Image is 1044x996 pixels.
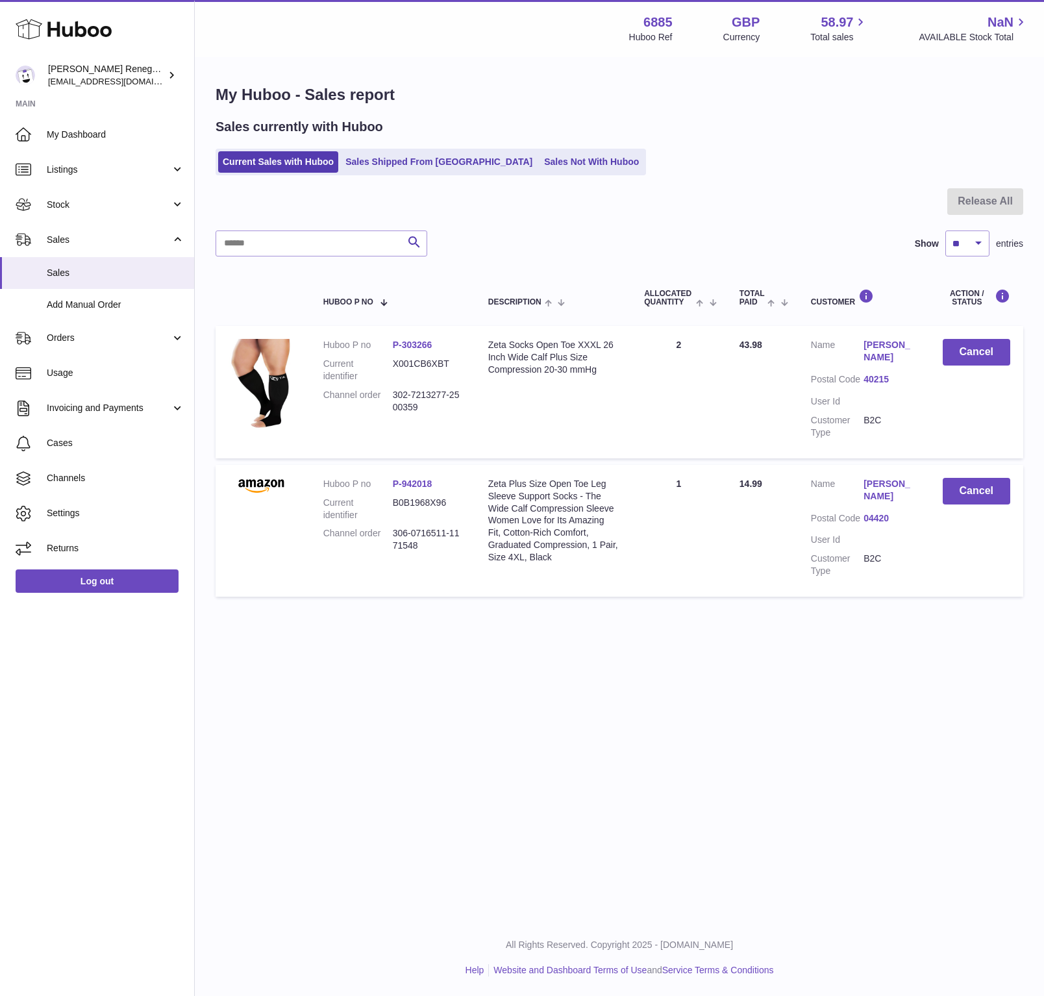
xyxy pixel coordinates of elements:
div: Zeta Socks Open Toe XXXL 26 Inch Wide Calf Plus Size Compression 20-30 mmHg [488,339,618,376]
li: and [489,964,773,977]
span: AVAILABLE Stock Total [919,31,1028,44]
span: NaN [988,14,1013,31]
span: Invoicing and Payments [47,402,171,414]
div: Huboo Ref [629,31,673,44]
dd: B2C [864,553,916,577]
dt: Name [811,478,864,506]
a: Sales Shipped From [GEOGRAPHIC_DATA] [341,151,537,173]
h2: Sales currently with Huboo [216,118,383,136]
dt: Customer Type [811,414,864,439]
a: Current Sales with Huboo [218,151,338,173]
dd: X001CB6XBT [393,358,462,382]
a: NaN AVAILABLE Stock Total [919,14,1028,44]
td: 1 [631,465,727,597]
span: Orders [47,332,171,344]
span: 43.98 [739,340,762,350]
dt: Postal Code [811,373,864,389]
div: Zeta Plus Size Open Toe Leg Sleeve Support Socks - The Wide Calf Compression Sleeve Women Love fo... [488,478,618,564]
strong: GBP [732,14,760,31]
dd: B2C [864,414,916,439]
span: Listings [47,164,171,176]
span: Usage [47,367,184,379]
dt: Channel order [323,389,393,414]
dt: Current identifier [323,497,393,521]
span: Add Manual Order [47,299,184,311]
dt: Huboo P no [323,339,393,351]
dt: Name [811,339,864,367]
span: Returns [47,542,184,554]
label: Show [915,238,939,250]
button: Cancel [943,478,1010,504]
a: P-942018 [393,479,432,489]
span: ALLOCATED Quantity [644,290,693,306]
img: $_1.JPG [229,339,293,430]
a: [PERSON_NAME] [864,478,916,503]
span: Sales [47,267,184,279]
div: [PERSON_NAME] Renegade Productions -UK account [48,63,165,88]
h1: My Huboo - Sales report [216,84,1023,105]
a: Log out [16,569,179,593]
span: Stock [47,199,171,211]
span: 14.99 [739,479,762,489]
dt: Postal Code [811,512,864,528]
dt: User Id [811,534,864,546]
span: Description [488,298,541,306]
span: Sales [47,234,171,246]
a: P-303266 [393,340,432,350]
dt: Current identifier [323,358,393,382]
a: Sales Not With Huboo [540,151,643,173]
p: All Rights Reserved. Copyright 2025 - [DOMAIN_NAME] [205,939,1034,951]
dt: Channel order [323,527,393,552]
td: 2 [631,326,727,458]
strong: 6885 [643,14,673,31]
a: Website and Dashboard Terms of Use [493,965,647,975]
dt: Huboo P no [323,478,393,490]
img: amazon.png [229,478,293,493]
a: Service Terms & Conditions [662,965,774,975]
a: Help [466,965,484,975]
dt: User Id [811,395,864,408]
span: Total sales [810,31,868,44]
a: 58.97 Total sales [810,14,868,44]
span: 58.97 [821,14,853,31]
span: Channels [47,472,184,484]
span: Huboo P no [323,298,373,306]
a: 40215 [864,373,916,386]
span: Settings [47,507,184,519]
a: [PERSON_NAME] [864,339,916,364]
div: Action / Status [943,289,1010,306]
span: My Dashboard [47,129,184,141]
div: Currency [723,31,760,44]
dd: B0B1968X96 [393,497,462,521]
div: Customer [811,289,917,306]
dt: Customer Type [811,553,864,577]
dd: 302-7213277-2500359 [393,389,462,414]
img: directordarren@gmail.com [16,66,35,85]
span: Cases [47,437,184,449]
span: Total paid [739,290,765,306]
button: Cancel [943,339,1010,366]
dd: 306-0716511-1171548 [393,527,462,552]
span: entries [996,238,1023,250]
a: 04420 [864,512,916,525]
span: [EMAIL_ADDRESS][DOMAIN_NAME] [48,76,191,86]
